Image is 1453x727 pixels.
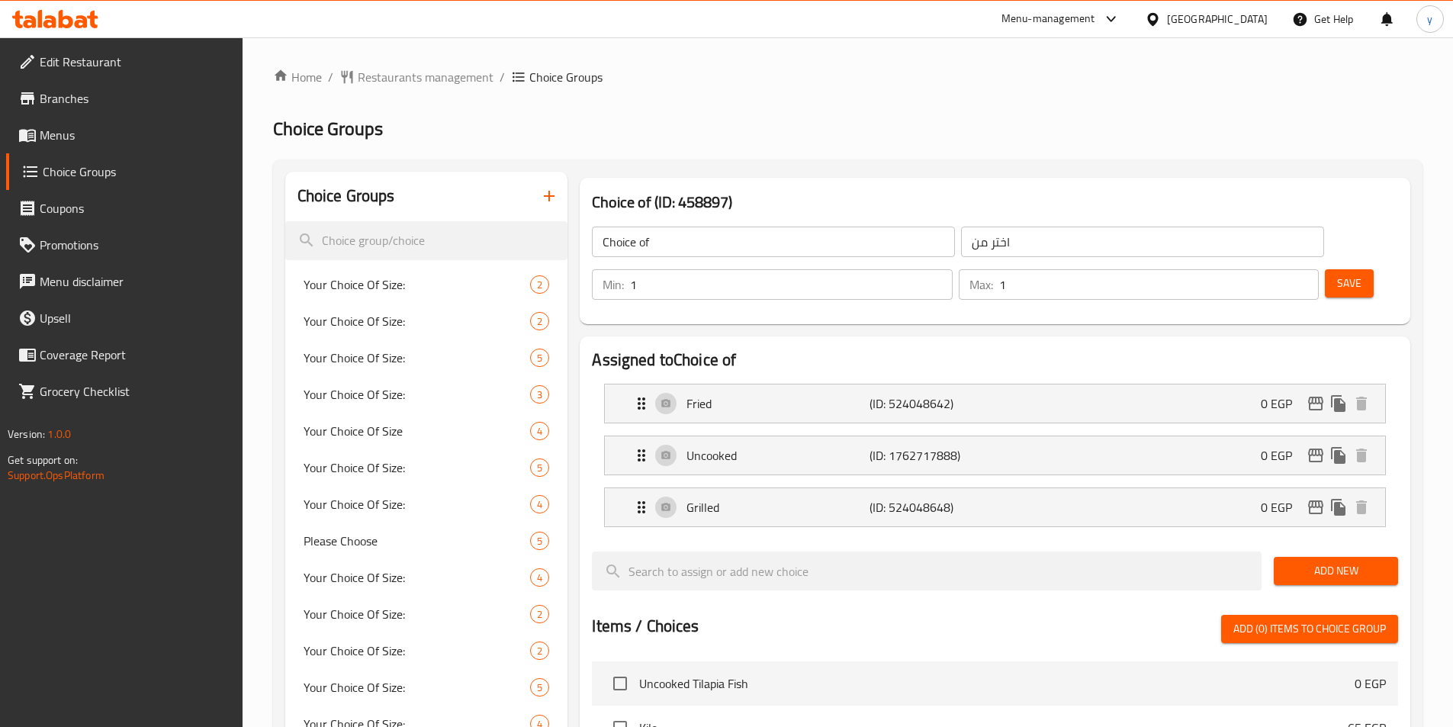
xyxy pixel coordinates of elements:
div: Choices [530,458,549,477]
p: 0 EGP [1261,394,1304,413]
span: 2 [531,607,548,622]
span: Your Choice Of Size: [304,312,531,330]
div: Expand [605,488,1385,526]
div: Choices [530,275,549,294]
a: Grocery Checklist [6,373,243,410]
h2: Choice Groups [297,185,395,207]
p: Min: [603,275,624,294]
span: Menu disclaimer [40,272,230,291]
span: Your Choice Of Size: [304,275,531,294]
h2: Assigned to Choice of [592,349,1398,372]
span: Select choice [604,667,636,700]
p: (ID: 1762717888) [870,446,992,465]
div: Choices [530,642,549,660]
span: Get support on: [8,450,78,470]
span: Coverage Report [40,346,230,364]
a: Branches [6,80,243,117]
div: Choices [530,312,549,330]
h2: Items / Choices [592,615,699,638]
div: Your Choice Of Size:2 [285,632,568,669]
span: Choice Groups [529,68,603,86]
span: Promotions [40,236,230,254]
a: Choice Groups [6,153,243,190]
span: 4 [531,571,548,585]
li: Expand [592,429,1398,481]
div: Choices [530,385,549,404]
span: Your Choice Of Size [304,422,531,440]
div: Your Choice Of Size:3 [285,376,568,413]
span: Your Choice Of Size: [304,568,531,587]
span: Your Choice Of Size: [304,605,531,623]
div: Choices [530,349,549,367]
span: 4 [531,497,548,512]
div: Your Choice Of Size:2 [285,303,568,339]
p: (ID: 524048642) [870,394,992,413]
div: Expand [605,384,1385,423]
div: Please Choose5 [285,523,568,559]
li: Expand [592,481,1398,533]
button: delete [1350,392,1373,415]
button: Add New [1274,557,1398,585]
span: Save [1337,274,1361,293]
button: delete [1350,496,1373,519]
span: Coupons [40,199,230,217]
a: Restaurants management [339,68,493,86]
div: Menu-management [1001,10,1095,28]
span: Your Choice Of Size: [304,349,531,367]
p: Uncooked [686,446,869,465]
div: Choices [530,532,549,550]
a: Home [273,68,322,86]
li: / [500,68,505,86]
span: 5 [531,461,548,475]
span: Grocery Checklist [40,382,230,400]
input: search [285,221,568,260]
span: Please Choose [304,532,531,550]
p: Grilled [686,498,869,516]
span: Your Choice Of Size: [304,458,531,477]
span: Choice Groups [273,111,383,146]
button: duplicate [1327,392,1350,415]
span: Add New [1286,561,1386,581]
p: 0 EGP [1261,446,1304,465]
input: search [592,552,1262,590]
span: Branches [40,89,230,108]
div: Your Choice Of Size:4 [285,486,568,523]
p: 0 EGP [1355,674,1386,693]
div: Your Choice Of Size:5 [285,449,568,486]
span: Restaurants management [358,68,493,86]
div: Choices [530,678,549,696]
a: Edit Restaurant [6,43,243,80]
div: Your Choice Of Size:4 [285,559,568,596]
div: Your Choice Of Size:5 [285,669,568,706]
button: delete [1350,444,1373,467]
span: Upsell [40,309,230,327]
p: (ID: 524048648) [870,498,992,516]
div: Choices [530,568,549,587]
div: Choices [530,605,549,623]
p: Max: [969,275,993,294]
div: Expand [605,436,1385,474]
span: Your Choice Of Size: [304,495,531,513]
div: Your Choice Of Size:5 [285,339,568,376]
span: 5 [531,680,548,695]
button: Add (0) items to choice group [1221,615,1398,643]
div: Your Choice Of Size4 [285,413,568,449]
span: Your Choice Of Size: [304,642,531,660]
a: Support.OpsPlatform [8,465,104,485]
div: Choices [530,495,549,513]
span: 2 [531,644,548,658]
button: duplicate [1327,496,1350,519]
p: Fried [686,394,869,413]
button: duplicate [1327,444,1350,467]
span: y [1427,11,1432,27]
span: 5 [531,534,548,548]
span: Your Choice Of Size: [304,385,531,404]
span: Add (0) items to choice group [1233,619,1386,639]
button: edit [1304,392,1327,415]
li: Expand [592,378,1398,429]
span: 4 [531,424,548,439]
span: 1.0.0 [47,424,71,444]
div: Choices [530,422,549,440]
span: Edit Restaurant [40,53,230,71]
span: Your Choice Of Size: [304,678,531,696]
